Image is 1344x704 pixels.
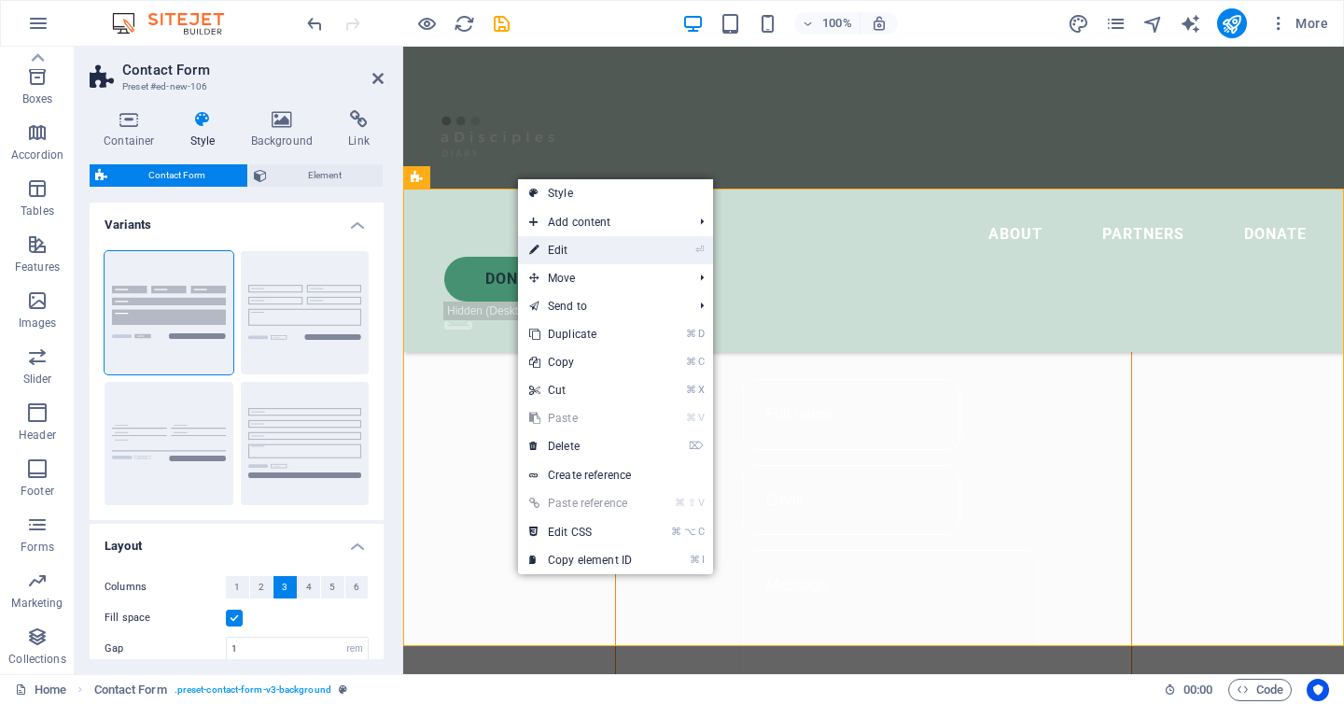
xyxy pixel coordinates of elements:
[518,546,643,574] a: ⌘ICopy element ID
[518,236,643,264] a: ⏎Edit
[90,110,176,149] h4: Container
[686,412,696,424] i: ⌘
[686,356,696,368] i: ⌘
[688,497,696,509] i: ⇧
[19,316,57,331] p: Images
[1197,683,1199,697] span: :
[698,384,704,396] i: X
[345,576,369,598] button: 6
[122,78,346,95] h3: Preset #ed-new-106
[105,576,226,598] label: Columns
[226,576,249,598] button: 1
[1262,8,1336,38] button: More
[11,596,63,611] p: Marketing
[94,679,167,701] span: Click to select. Double-click to edit
[105,643,226,654] label: Gap
[21,540,54,555] p: Forms
[686,328,696,340] i: ⌘
[11,148,63,162] p: Accordion
[518,489,643,517] a: ⌘⇧VPaste reference
[1180,13,1201,35] i: AI Writer
[237,110,335,149] h4: Background
[122,62,384,78] h2: Contact Form
[518,264,685,292] span: Move
[105,607,226,629] label: Fill space
[329,576,335,598] span: 5
[698,356,704,368] i: C
[259,576,264,598] span: 2
[23,372,52,387] p: Slider
[403,47,1344,674] iframe: To enrich screen reader interactions, please activate Accessibility in Grammarly extension settings
[1180,12,1202,35] button: text_generator
[518,461,713,489] a: Create reference
[94,679,347,701] nav: breadcrumb
[690,554,700,566] i: ⌘
[339,684,347,695] i: This element is a customizable preset
[518,320,643,348] a: ⌘DDuplicate
[1068,13,1089,35] i: Design (Ctrl+Alt+Y)
[1221,13,1242,35] i: Publish
[698,526,704,538] i: C
[90,203,384,236] h4: Variants
[686,384,696,396] i: ⌘
[1183,679,1212,701] span: 00 00
[1307,679,1329,701] button: Usercentrics
[1164,679,1213,701] h6: Session time
[1142,12,1165,35] button: navigator
[518,208,685,236] span: Add content
[354,576,359,598] span: 6
[518,292,685,320] a: Send to
[1269,14,1328,33] span: More
[698,497,704,509] i: V
[518,348,643,376] a: ⌘CCopy
[22,92,53,106] p: Boxes
[698,328,704,340] i: D
[321,576,344,598] button: 5
[518,404,643,432] a: ⌘VPaste
[298,576,321,598] button: 4
[90,524,384,557] h4: Layout
[113,164,242,187] span: Contact Form
[1105,13,1127,35] i: Pages (Ctrl+Alt+S)
[234,576,240,598] span: 1
[273,576,297,598] button: 3
[1217,8,1247,38] button: publish
[671,526,681,538] i: ⌘
[15,679,66,701] a: Click to cancel selection. Double-click to open Pages
[698,412,704,424] i: V
[1142,13,1164,35] i: Navigator
[176,110,237,149] h4: Style
[518,518,643,546] a: ⌘⌥CEdit CSS
[684,526,696,538] i: ⌥
[1105,12,1127,35] button: pages
[8,652,65,667] p: Collections
[1068,12,1090,35] button: design
[695,244,704,256] i: ⏎
[273,164,378,187] span: Element
[248,164,384,187] button: Element
[19,428,56,443] p: Header
[518,376,643,404] a: ⌘XCut
[689,440,704,452] i: ⌦
[1228,679,1292,701] button: Code
[15,260,60,275] p: Features
[90,164,247,187] button: Contact Form
[21,204,54,218] p: Tables
[250,576,273,598] button: 2
[175,679,331,701] span: . preset-contact-form-v3-background
[675,497,685,509] i: ⌘
[334,110,384,149] h4: Link
[518,432,643,460] a: ⌦Delete
[518,179,713,207] a: Style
